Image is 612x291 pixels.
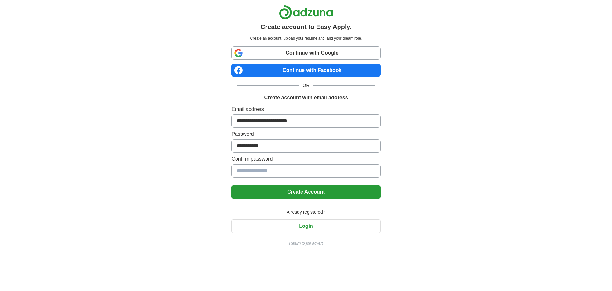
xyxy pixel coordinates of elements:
[231,130,380,138] label: Password
[233,35,379,41] p: Create an account, upload your resume and land your dream role.
[231,185,380,199] button: Create Account
[231,155,380,163] label: Confirm password
[299,82,313,89] span: OR
[231,105,380,113] label: Email address
[231,223,380,229] a: Login
[231,241,380,246] a: Return to job advert
[231,46,380,60] a: Continue with Google
[260,22,352,32] h1: Create account to Easy Apply.
[231,219,380,233] button: Login
[231,64,380,77] a: Continue with Facebook
[279,5,333,19] img: Adzuna logo
[264,94,348,102] h1: Create account with email address
[283,209,329,216] span: Already registered?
